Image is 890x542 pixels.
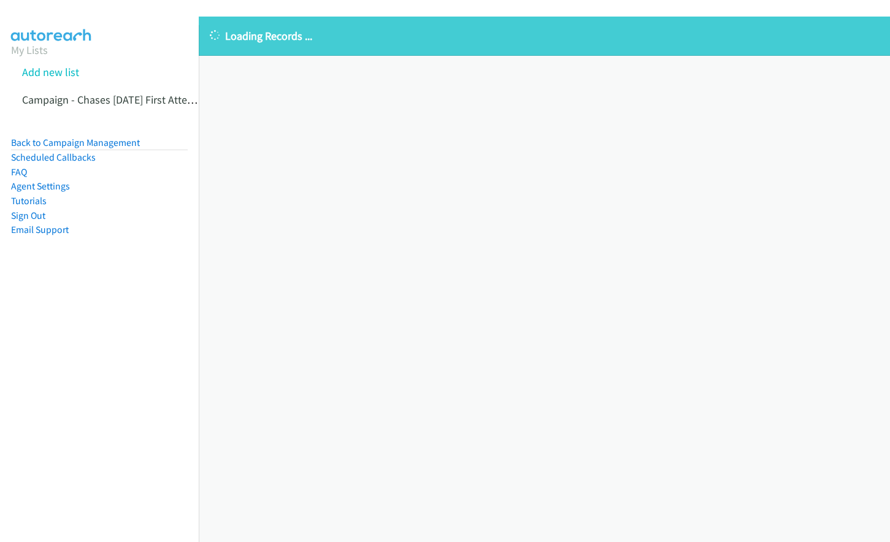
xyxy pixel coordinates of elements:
a: Agent Settings [11,180,70,192]
a: FAQ [11,166,27,178]
a: Tutorials [11,195,47,207]
a: Email Support [11,224,69,235]
a: Back to Campaign Management [11,137,140,148]
p: Loading Records ... [210,28,879,44]
a: Sign Out [11,210,45,221]
a: Campaign - Chases [DATE] First Attempts [22,93,211,107]
a: My Lists [11,43,48,57]
a: Scheduled Callbacks [11,151,96,163]
a: Add new list [22,65,79,79]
